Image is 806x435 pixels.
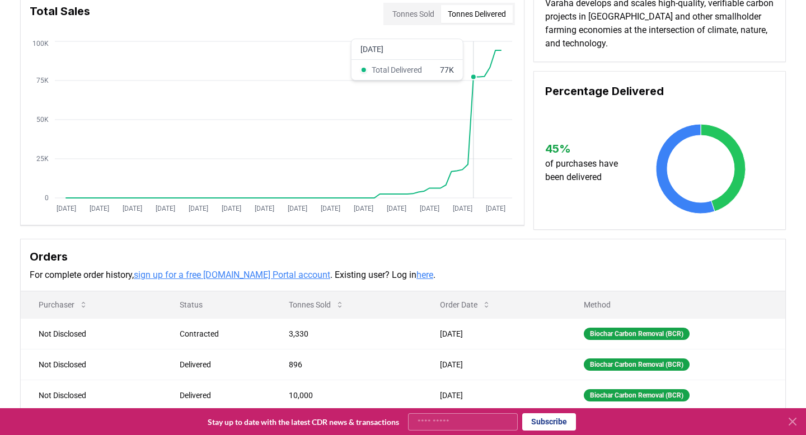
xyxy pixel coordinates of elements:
tspan: [DATE] [255,205,274,212]
td: [DATE] [422,349,566,380]
td: Not Disclosed [21,380,162,410]
h3: 45 % [545,140,629,157]
tspan: [DATE] [486,205,505,212]
tspan: 100K [32,40,49,48]
tspan: [DATE] [222,205,241,212]
tspan: [DATE] [123,205,142,212]
td: [DATE] [422,318,566,349]
td: 10,000 [271,380,422,410]
button: Tonnes Sold [386,5,441,23]
p: Method [575,299,776,310]
tspan: 0 [45,194,49,202]
p: of purchases have been delivered [545,157,629,184]
td: 3,330 [271,318,422,349]
tspan: [DATE] [387,205,406,212]
button: Purchaser [30,294,97,316]
tspan: [DATE] [156,205,175,212]
tspan: [DATE] [354,205,373,212]
h3: Percentage Delivered [545,83,774,100]
tspan: [DATE] [189,205,208,212]
p: Status [171,299,262,310]
h3: Total Sales [30,3,90,25]
div: Biochar Carbon Removal (BCR) [584,328,690,340]
button: Tonnes Delivered [441,5,513,23]
p: For complete order history, . Existing user? Log in . [30,268,776,282]
tspan: 75K [36,77,49,84]
button: Order Date [431,294,500,316]
a: here [416,269,433,280]
tspan: [DATE] [420,205,439,212]
tspan: [DATE] [321,205,340,212]
h3: Orders [30,248,776,265]
tspan: 50K [36,116,49,124]
a: sign up for a free [DOMAIN_NAME] Portal account [134,269,330,280]
tspan: [DATE] [288,205,307,212]
td: [DATE] [422,380,566,410]
div: Contracted [180,328,262,339]
tspan: 25K [36,155,49,163]
div: Delivered [180,390,262,401]
td: Not Disclosed [21,318,162,349]
button: Tonnes Sold [280,294,353,316]
tspan: [DATE] [57,205,76,212]
div: Biochar Carbon Removal (BCR) [584,389,690,401]
div: Biochar Carbon Removal (BCR) [584,358,690,371]
td: Not Disclosed [21,349,162,380]
div: Delivered [180,359,262,370]
td: 896 [271,349,422,380]
tspan: [DATE] [453,205,472,212]
tspan: [DATE] [90,205,109,212]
